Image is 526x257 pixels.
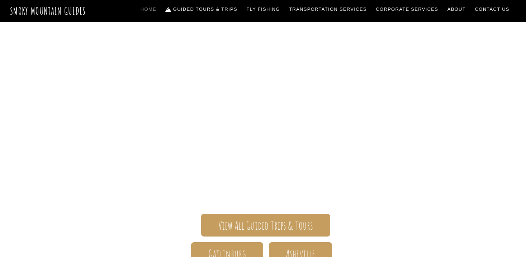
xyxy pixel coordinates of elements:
[55,101,471,137] span: Smoky Mountain Guides
[218,222,313,229] span: View All Guided Trips & Tours
[10,5,86,17] a: Smoky Mountain Guides
[445,2,469,17] a: About
[55,137,471,193] span: The ONLY one-stop, full Service Guide Company for the Gatlinburg and [GEOGRAPHIC_DATA] side of th...
[138,2,159,17] a: Home
[244,2,283,17] a: Fly Fishing
[472,2,512,17] a: Contact Us
[201,214,330,237] a: View All Guided Trips & Tours
[373,2,441,17] a: Corporate Services
[286,2,369,17] a: Transportation Services
[163,2,240,17] a: Guided Tours & Trips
